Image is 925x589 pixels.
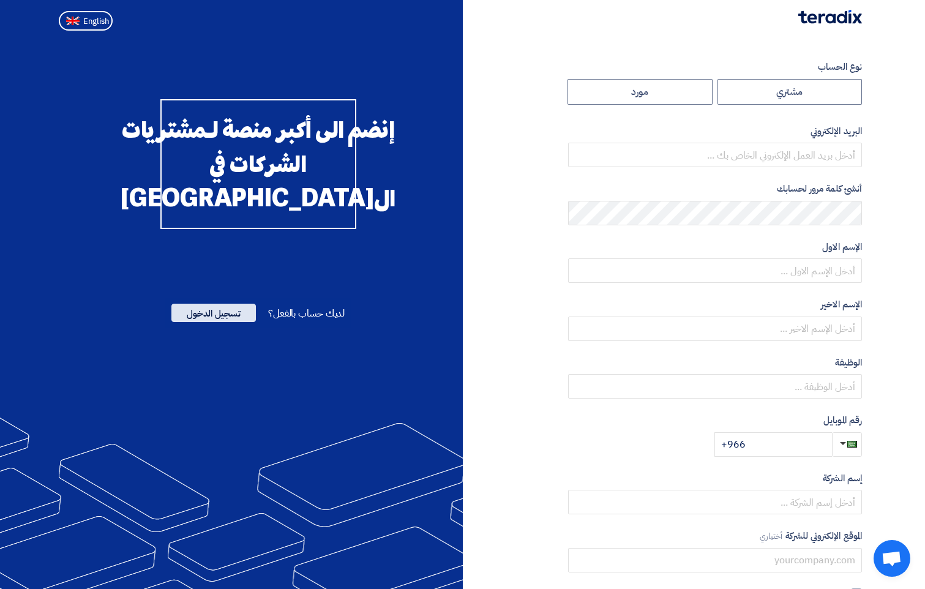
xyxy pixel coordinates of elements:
[568,317,862,341] input: أدخل الإسم الاخير ...
[568,413,862,427] label: رقم الموبايل
[568,374,862,399] input: أدخل الوظيفة ...
[268,306,345,321] span: لديك حساب بالفعل؟
[171,304,256,322] span: تسجيل الدخول
[567,79,713,105] label: مورد
[714,432,832,457] input: أدخل رقم الموبايل ...
[59,11,113,31] button: English
[568,490,862,514] input: أدخل إسم الشركة ...
[760,530,783,542] span: أختياري
[66,17,80,26] img: en-US.png
[568,258,862,283] input: أدخل الإسم الاول ...
[568,548,862,572] input: yourcompany.com
[568,60,862,74] label: نوع الحساب
[568,124,862,138] label: البريد الإلكتروني
[171,306,256,321] a: تسجيل الدخول
[568,298,862,312] label: الإسم الاخير
[798,10,862,24] img: Teradix logo
[160,99,356,229] div: إنضم الى أكبر منصة لـمشتريات الشركات في ال[GEOGRAPHIC_DATA]
[717,79,863,105] label: مشتري
[83,17,109,26] span: English
[568,182,862,196] label: أنشئ كلمة مرور لحسابك
[568,356,862,370] label: الوظيفة
[568,240,862,254] label: الإسم الاول
[568,143,862,167] input: أدخل بريد العمل الإلكتروني الخاص بك ...
[874,540,910,577] a: دردشة مفتوحة
[568,471,862,486] label: إسم الشركة
[568,529,862,543] label: الموقع الإلكتروني للشركة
